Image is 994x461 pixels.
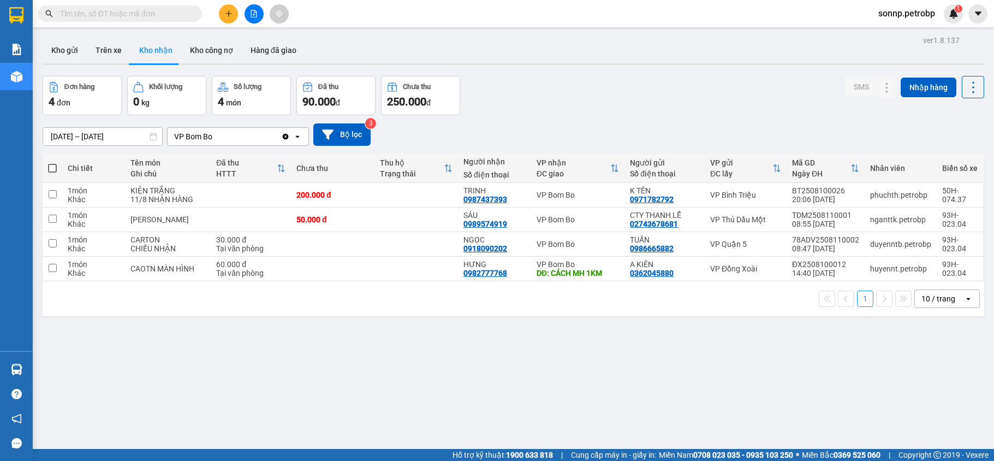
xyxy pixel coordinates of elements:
[710,240,781,249] div: VP Quận 5
[870,240,931,249] div: duyenntb.petrobp
[174,131,212,142] div: VP Bom Bo
[537,169,611,178] div: ĐC giao
[802,449,880,461] span: Miền Bắc
[68,260,120,269] div: 1 món
[130,264,205,273] div: CAOTN MÀN HÌNH
[792,211,859,220] div: TDM2508110001
[933,451,941,459] span: copyright
[216,158,277,167] div: Đã thu
[68,269,120,277] div: Khác
[942,211,978,228] div: 93H-023.04
[537,158,611,167] div: VP nhận
[216,269,285,277] div: Tại văn phòng
[705,154,787,183] th: Toggle SortBy
[630,158,699,167] div: Người gửi
[463,220,507,228] div: 0989574919
[968,4,987,23] button: caret-down
[796,453,799,457] span: ⚪️
[318,83,338,91] div: Đã thu
[68,195,120,204] div: Khác
[889,449,890,461] span: |
[219,4,238,23] button: plus
[537,215,620,224] div: VP Bom Bo
[374,154,458,183] th: Toggle SortBy
[901,78,956,97] button: Nhập hàng
[463,235,526,244] div: NGỌC
[426,98,431,107] span: đ
[336,98,340,107] span: đ
[792,269,859,277] div: 14:40 [DATE]
[381,76,460,115] button: Chưa thu250.000đ
[68,164,120,173] div: Chi tiết
[453,449,553,461] span: Hỗ trợ kỹ thuật:
[296,191,369,199] div: 200.000 đ
[313,123,371,146] button: Bộ lọc
[43,37,87,63] button: Kho gửi
[226,98,241,107] span: món
[211,154,291,183] th: Toggle SortBy
[630,220,678,228] div: 02743678681
[213,131,215,142] input: Selected VP Bom Bo.
[870,191,931,199] div: phuchth.petrobp
[218,95,224,108] span: 4
[792,235,859,244] div: 78ADV2508110002
[710,158,772,167] div: VP gửi
[834,451,880,459] strong: 0369 525 060
[216,169,277,178] div: HTTT
[212,76,291,115] button: Số lượng4món
[659,449,793,461] span: Miền Nam
[792,220,859,228] div: 08:55 [DATE]
[68,220,120,228] div: Khác
[942,260,978,277] div: 93H-023.04
[571,449,656,461] span: Cung cấp máy in - giấy in:
[281,132,290,141] svg: Clear value
[87,37,130,63] button: Trên xe
[296,164,369,173] div: Chưa thu
[630,195,674,204] div: 0971782792
[242,37,305,63] button: Hàng đã giao
[630,244,674,253] div: 0986665882
[45,10,53,17] span: search
[11,438,22,448] span: message
[130,195,205,204] div: 11/8 NHẬN HÀNG
[57,98,70,107] span: đơn
[68,235,120,244] div: 1 món
[130,37,181,63] button: Kho nhận
[130,169,205,178] div: Ghi chú
[792,186,859,195] div: BT2508100026
[630,211,699,220] div: CTY THANH LỄ
[302,95,336,108] span: 90.000
[296,215,369,224] div: 50.000 đ
[403,83,431,91] div: Chưa thu
[43,128,162,145] input: Select a date range.
[130,158,205,167] div: Tên món
[234,83,261,91] div: Số lượng
[792,260,859,269] div: ĐX2508100012
[463,186,526,195] div: TRINH
[923,34,960,46] div: ver 1.8.137
[463,195,507,204] div: 0987437393
[130,235,205,244] div: CARTON
[11,364,22,375] img: warehouse-icon
[245,4,264,23] button: file-add
[11,44,22,55] img: solution-icon
[463,157,526,166] div: Người nhận
[11,71,22,82] img: warehouse-icon
[870,215,931,224] div: nganttk.petrobp
[792,169,850,178] div: Ngày ĐH
[216,235,285,244] div: 30.000 đ
[130,186,205,195] div: KIỆN TRẮNG
[630,260,699,269] div: A KIÊN
[463,260,526,269] div: HƯNG
[710,169,772,178] div: ĐC lấy
[870,164,931,173] div: Nhân viên
[870,7,944,20] span: sonnp.petrobp
[387,95,426,108] span: 250.000
[710,264,781,273] div: VP Đồng Xoài
[949,9,959,19] img: icon-new-feature
[293,132,302,141] svg: open
[68,211,120,220] div: 1 món
[630,235,699,244] div: TUẤN
[870,264,931,273] div: huyennt.petrobp
[792,244,859,253] div: 08:47 [DATE]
